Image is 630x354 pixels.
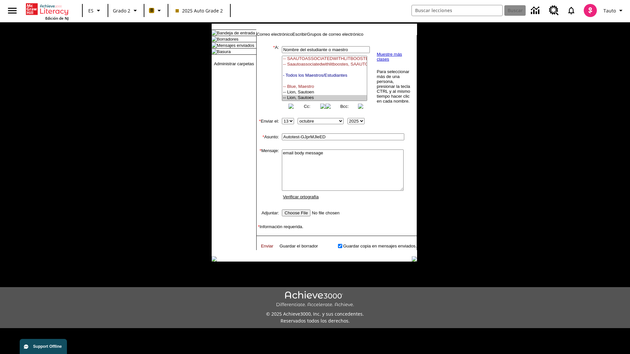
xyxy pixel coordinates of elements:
[212,256,217,262] img: table_footer_left.gif
[217,37,239,42] a: Borradores
[358,104,363,109] img: button_right.png
[257,241,257,242] img: spacer.gif
[20,339,67,354] button: Support Offline
[580,2,601,19] button: Escoja un nuevo avatar
[257,132,279,142] td: Asunto:
[601,5,627,16] button: Perfil/Configuración
[377,52,402,62] a: Muestre más clases
[33,344,62,349] span: Support Offline
[212,49,217,54] img: folder_icon.gif
[257,224,417,229] td: Información requerida.
[3,1,22,20] button: Abrir el menú lateral
[85,5,106,16] button: Lenguaje: ES, Selecciona un idioma
[304,104,310,109] a: Cc:
[282,89,367,95] option: -- Lion, Sautoen
[212,43,217,48] img: folder_icon.gif
[257,202,263,208] img: spacer.gif
[325,104,331,109] img: button_left.png
[527,2,545,20] a: Centro de información
[26,2,69,21] div: Portada
[412,256,417,262] img: table_footer_right.gif
[257,32,292,37] a: Correo electrónico
[288,104,294,109] img: button_left.png
[276,291,354,308] img: Achieve3000 Differentiate Accelerate Achieve
[257,236,262,241] img: spacer.gif
[412,5,502,16] input: Buscar campo
[257,142,263,148] img: spacer.gif
[257,110,263,117] img: spacer.gif
[307,32,364,37] a: Grupos de correo electrónico
[150,6,153,14] span: B
[256,250,417,250] img: black_spacer.gif
[212,30,217,35] img: folder_icon.gif
[343,242,417,249] td: Guardar copia en mensajes enviados.
[282,95,367,101] option: -- Lion, Sautoes
[340,104,349,109] a: Bcc:
[545,2,563,19] a: Centro de recursos, Se abrirá en una pestaña nueva.
[257,218,263,224] img: spacer.gif
[214,61,254,66] a: Administrar carpetas
[257,229,263,236] img: spacer.gif
[282,73,367,78] option: - Todos los Maestros/Estudiantes
[279,76,281,79] img: spacer.gif
[217,43,254,48] a: Mensajes enviados
[282,84,367,89] option: -- Blue, Maestro
[280,244,318,248] a: Guardar el borrador
[376,69,411,104] td: Para seleccionar más de una persona, presionar la tecla CTRL y al mismo tiempo hacer clic en cada...
[212,36,217,42] img: folder_icon.gif
[217,49,231,54] a: Basura
[146,5,166,16] button: Boost El color de la clase es anaranjado claro. Cambiar el color de la clase.
[257,45,279,110] td: A:
[563,2,580,19] a: Notificaciones
[88,7,94,14] span: ES
[110,5,142,16] button: Grado: Grado 2, Elige un grado
[282,62,367,67] option: -- Saautoassociatedwithlitboostes, SAAUTOASSOCIATEDWITHLITBOOSTES
[603,7,616,14] span: Tauto
[257,126,263,132] img: spacer.gif
[257,208,279,218] td: Adjuntar:
[283,194,319,199] a: Verificar ortografía
[113,7,130,14] span: Grado 2
[176,7,223,14] span: 2025 Auto Grade 2
[584,4,597,17] img: avatar image
[257,148,279,202] td: Mensaje:
[320,104,325,109] img: button_right.png
[282,56,367,62] option: -- SAAUTOASSOCIATEDWITHLITBOOSTEN, SAAUTOASSOCIATEDWITHLITBOOSTEN
[292,32,307,37] a: Escribir
[217,30,255,35] a: Bandeja de entrada
[257,245,258,246] img: spacer.gif
[261,244,273,248] a: Enviar
[45,16,69,21] span: Edición de NJ
[257,117,279,126] td: Enviar el:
